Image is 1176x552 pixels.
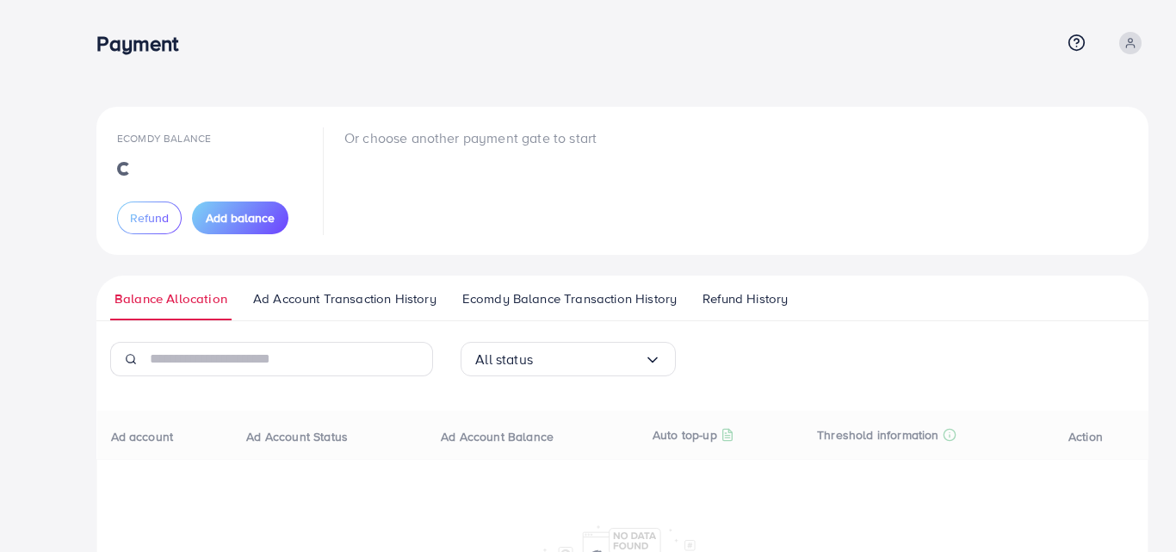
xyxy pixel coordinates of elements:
button: Refund [117,202,182,234]
h3: Payment [96,31,192,56]
span: Balance Allocation [115,289,227,308]
span: Refund History [703,289,788,308]
span: Refund [130,209,169,226]
span: Ecomdy Balance Transaction History [462,289,677,308]
button: Add balance [192,202,288,234]
span: All status [475,346,533,373]
p: Or choose another payment gate to start [344,127,597,148]
span: Ad Account Transaction History [253,289,436,308]
span: Add balance [206,209,275,226]
input: Search for option [533,346,644,373]
span: Ecomdy Balance [117,131,211,146]
div: Search for option [461,342,676,376]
